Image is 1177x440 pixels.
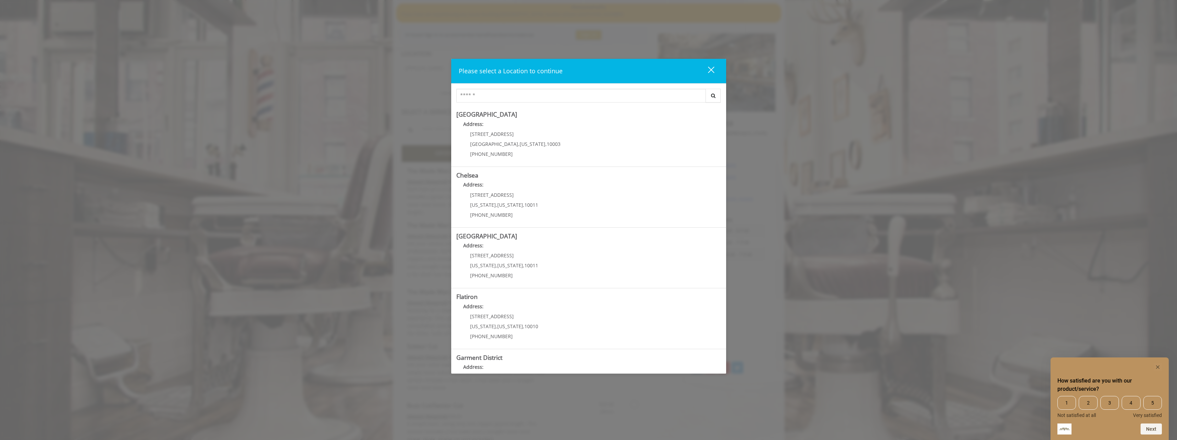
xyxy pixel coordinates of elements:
span: 3 [1100,396,1119,410]
span: 5 [1143,396,1162,410]
b: Address: [463,181,484,188]
span: [US_STATE] [497,262,523,269]
div: How satisfied are you with our product/service? Select an option from 1 to 5, with 1 being Not sa... [1057,396,1162,418]
span: [PHONE_NUMBER] [470,151,513,157]
span: Please select a Location to continue [459,67,563,75]
b: Address: [463,303,484,310]
span: , [496,202,497,208]
span: [STREET_ADDRESS] [470,192,514,198]
button: Hide survey [1154,363,1162,371]
span: 4 [1122,396,1140,410]
span: [US_STATE] [497,323,523,330]
b: [GEOGRAPHIC_DATA] [456,110,517,118]
i: Search button [709,93,717,98]
span: [STREET_ADDRESS] [470,252,514,259]
span: , [496,262,497,269]
span: , [496,323,497,330]
b: [GEOGRAPHIC_DATA] [456,232,517,240]
div: close dialog [700,66,714,76]
b: Flatiron [456,292,478,301]
button: Next question [1141,423,1162,434]
b: Address: [463,242,484,249]
span: 1 [1057,396,1076,410]
span: , [523,202,524,208]
b: Address: [463,364,484,370]
b: Address: [463,121,484,127]
div: Center Select [456,89,721,106]
span: [US_STATE] [470,202,496,208]
span: [US_STATE] [497,202,523,208]
input: Search Center [456,89,706,103]
span: [STREET_ADDRESS] [470,131,514,137]
b: Garment District [456,353,502,362]
span: [PHONE_NUMBER] [470,333,513,340]
span: 10003 [547,141,560,147]
span: , [523,262,524,269]
h2: How satisfied are you with our product/service? Select an option from 1 to 5, with 1 being Not sa... [1057,377,1162,393]
span: [STREET_ADDRESS] [470,313,514,320]
span: 10010 [524,323,538,330]
span: Very satisfied [1133,412,1162,418]
b: Chelsea [456,171,478,179]
div: How satisfied are you with our product/service? Select an option from 1 to 5, with 1 being Not sa... [1057,363,1162,434]
span: [US_STATE] [470,262,496,269]
span: 10011 [524,202,538,208]
span: 2 [1079,396,1097,410]
span: [PHONE_NUMBER] [470,272,513,279]
span: Not satisfied at all [1057,412,1096,418]
span: [US_STATE] [520,141,545,147]
button: close dialog [695,64,719,78]
span: , [523,323,524,330]
span: [US_STATE] [470,323,496,330]
span: 10011 [524,262,538,269]
span: [PHONE_NUMBER] [470,212,513,218]
span: , [518,141,520,147]
span: [GEOGRAPHIC_DATA] [470,141,518,147]
span: , [545,141,547,147]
